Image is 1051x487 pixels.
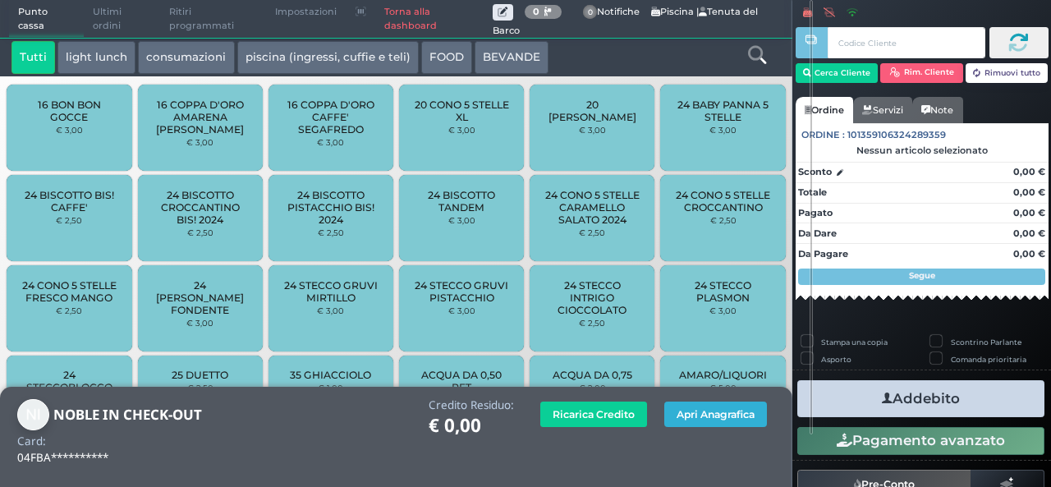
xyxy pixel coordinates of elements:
strong: 0,00 € [1013,248,1045,260]
span: 24 BISCOTTO CROCCANTINO BIS! 2024 [151,189,249,226]
small: € 2,50 [579,318,605,328]
strong: Da Pagare [798,248,848,260]
span: 35 GHIACCIOLO [290,369,371,381]
h4: Card: [17,435,46,448]
span: 24 STECCO INTRIGO CIOCCOLATO [544,279,641,316]
small: € 3,00 [56,125,83,135]
b: 0 [533,6,539,17]
small: € 3,00 [186,318,213,328]
strong: 0,00 € [1013,186,1045,198]
a: Ordine [796,97,853,123]
label: Stampa una copia [821,337,888,347]
strong: 0,00 € [1013,227,1045,239]
small: € 2,50 [56,215,82,225]
label: Scontrino Parlante [951,337,1021,347]
small: € 3,00 [317,137,344,147]
span: 101359106324289359 [847,128,946,142]
small: € 3,00 [448,215,475,225]
span: 0 [583,5,598,20]
strong: Totale [798,186,827,198]
span: 24 CONO 5 STELLE CROCCANTINO [674,189,772,214]
strong: 0,00 € [1013,166,1045,177]
span: 24 STECCO GRUVI MIRTILLO [282,279,380,304]
a: Note [912,97,962,123]
strong: Sconto [798,165,832,179]
small: € 2,50 [187,227,213,237]
span: 24 STECCOBLOCCO [21,369,118,393]
small: € 5,00 [709,383,737,393]
small: € 3,00 [448,125,475,135]
small: € 1,00 [318,383,343,393]
span: 24 BISCOTTO BIS! CAFFE' [21,189,118,214]
a: Torna alla dashboard [375,1,493,38]
small: € 3,00 [317,306,344,315]
b: NOBLE IN CHECK-OUT [53,405,202,424]
span: 16 BON BON GOCCE [21,99,118,123]
small: € 3,00 [448,306,475,315]
span: 24 CONO 5 STELLE FRESCO MANGO [21,279,118,304]
span: 24 BISCOTTO PISTACCHIO BIS! 2024 [282,189,380,226]
div: Nessun articolo selezionato [796,145,1049,156]
a: Servizi [853,97,912,123]
button: Addebito [797,380,1044,417]
img: NOBLE IN CHECK-OUT [17,399,49,431]
span: 16 COPPA D'ORO AMARENA [PERSON_NAME] [151,99,249,136]
small: € 2,50 [318,227,344,237]
strong: Pagato [798,207,833,218]
small: € 2,50 [56,306,82,315]
button: Ricarica Credito [540,402,647,427]
button: Cerca Cliente [796,63,879,83]
strong: 0,00 € [1013,207,1045,218]
strong: Da Dare [798,227,837,239]
span: 24 CONO 5 STELLE CARAMELLO SALATO 2024 [544,189,641,226]
small: € 2,50 [579,227,605,237]
strong: Segue [909,270,935,281]
h4: Credito Residuo: [429,399,514,411]
span: 24 BABY PANNA 5 STELLE [674,99,772,123]
span: AMARO/LIQUORI [679,369,767,381]
span: ACQUA DA 0,50 PET [413,369,511,393]
span: Ordine : [801,128,845,142]
button: Pagamento avanzato [797,427,1044,455]
h1: € 0,00 [429,416,514,436]
span: 24 STECCO PLASMON [674,279,772,304]
button: Apri Anagrafica [664,402,767,427]
span: 24 BISCOTTO TANDEM [413,189,511,214]
label: Asporto [821,354,851,365]
button: consumazioni [138,41,234,74]
span: 16 COPPA D'ORO CAFFE' SEGAFREDO [282,99,380,136]
button: light lunch [57,41,135,74]
label: Comanda prioritaria [951,354,1026,365]
button: Rim. Cliente [880,63,963,83]
span: 24 [PERSON_NAME] FONDENTE [151,279,249,316]
span: Impostazioni [266,1,346,24]
button: FOOD [421,41,472,74]
input: Codice Cliente [828,27,984,58]
button: BEVANDE [475,41,548,74]
small: € 3,00 [709,125,737,135]
span: 24 STECCO GRUVI PISTACCHIO [413,279,511,304]
small: € 2,50 [187,383,213,393]
span: Ultimi ordini [84,1,160,38]
span: Ritiri programmati [160,1,266,38]
span: 25 DUETTO [172,369,228,381]
small: € 2,50 [710,215,737,225]
small: € 3,00 [709,306,737,315]
span: Punto cassa [9,1,85,38]
button: Rimuovi tutto [966,63,1049,83]
button: Tutti [11,41,55,74]
span: 20 [PERSON_NAME] [544,99,641,123]
span: 20 CONO 5 STELLE XL [413,99,511,123]
span: ACQUA DA 0,75 [553,369,632,381]
small: € 3,00 [186,137,213,147]
button: piscina (ingressi, cuffie e teli) [237,41,419,74]
small: € 2,00 [579,383,606,393]
small: € 3,00 [579,125,606,135]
